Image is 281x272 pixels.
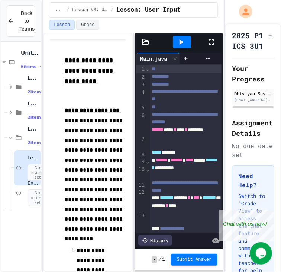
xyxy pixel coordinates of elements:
[111,7,113,13] span: /
[159,257,161,263] span: /
[146,166,149,172] span: Fold line
[152,256,157,263] span: -
[138,235,172,246] div: History
[136,189,146,212] div: 12
[28,164,49,181] span: No time set
[162,257,165,263] span: 1
[219,210,274,241] iframe: chat widget
[49,20,75,30] button: Lesson
[136,73,146,81] div: 2
[28,140,43,145] span: 2 items
[116,6,181,15] span: Lesson: User Input
[28,75,39,81] span: Lesson #1: Output/Output Formatting
[136,151,146,159] div: 8
[28,100,39,107] span: Lesson #2: Variables & Data Types
[136,65,146,73] div: 1
[136,158,146,166] div: 9
[136,81,146,89] div: 3
[136,135,146,151] div: 7
[28,125,39,132] span: Lesson #3: User Input
[28,115,43,120] span: 2 items
[28,90,43,95] span: 2 items
[39,64,41,70] span: •
[250,242,274,265] iframe: chat widget
[136,104,146,112] div: 5
[146,159,149,164] span: Fold line
[136,212,146,236] div: 13
[21,64,36,69] span: 6 items
[136,89,146,105] div: 4
[232,118,274,138] h2: Assignment Details
[136,112,146,135] div: 6
[136,55,171,63] div: Main.java
[232,141,274,159] div: No due date set
[146,66,149,72] span: Fold line
[232,63,274,84] h2: Your Progress
[28,155,39,161] span: Lesson: User Input
[76,20,99,30] button: Grade
[232,30,274,51] h1: 2025 P1 - ICS 3U1
[67,7,69,13] span: /
[136,166,146,182] div: 10
[28,189,49,207] span: No time set
[19,9,35,33] span: Back to Teams
[72,7,108,13] span: Lesson #3: User Input
[231,3,254,20] div: My Account
[177,257,212,263] span: Submit Answer
[234,97,272,103] div: [EMAIL_ADDRESS][DOMAIN_NAME]
[234,90,272,97] div: Dhiviyan Sasisegaran
[28,180,39,186] span: Exercise: User Input
[55,7,64,13] span: ...
[21,49,39,56] span: Unit #2: Basic Programming Concepts
[136,182,146,189] div: 11
[238,172,268,189] h3: Need Help?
